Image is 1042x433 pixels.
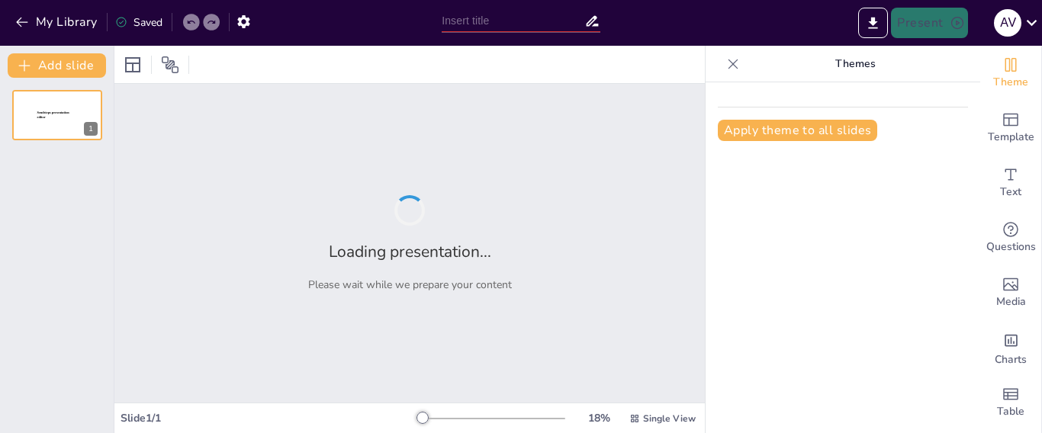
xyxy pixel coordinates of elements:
span: Single View [643,412,696,425]
span: Template [988,129,1034,146]
button: Present [891,8,967,38]
div: Slide 1 / 1 [121,411,419,425]
span: Table [997,403,1024,420]
span: Charts [995,351,1027,368]
div: A V [994,9,1021,37]
div: 1 [84,122,98,136]
div: Layout [121,53,145,77]
div: Add a table [980,375,1041,430]
button: Add slide [8,53,106,78]
div: 1 [12,90,102,140]
div: Saved [115,15,162,30]
span: Position [161,56,179,74]
div: 18 % [580,411,617,425]
p: Themes [745,46,965,82]
button: Export to PowerPoint [858,8,888,38]
input: Insert title [442,10,584,32]
button: My Library [11,10,104,34]
button: Apply theme to all slides [718,120,877,141]
div: Get real-time input from your audience [980,210,1041,265]
div: Change the overall theme [980,46,1041,101]
span: Sendsteps presentation editor [37,111,69,120]
span: Text [1000,184,1021,200]
div: Add images, graphics, shapes or video [980,265,1041,320]
div: Add charts and graphs [980,320,1041,375]
div: Add text boxes [980,156,1041,210]
span: Theme [993,74,1028,91]
h2: Loading presentation... [329,241,491,262]
span: Media [996,293,1026,310]
span: Questions [986,239,1036,255]
button: A V [994,8,1021,38]
div: Add ready made slides [980,101,1041,156]
p: Please wait while we prepare your content [308,277,512,292]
